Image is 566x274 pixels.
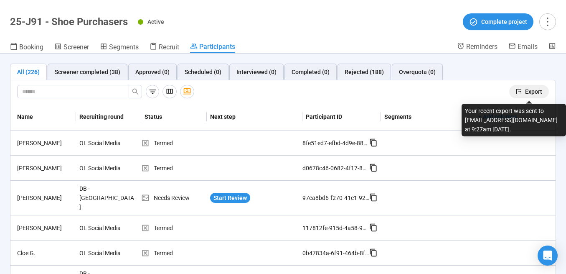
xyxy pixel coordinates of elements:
[76,103,142,131] th: Recruiting round
[150,42,179,53] a: Recruit
[185,67,221,77] div: Scheduled (0)
[190,42,235,53] a: Participants
[14,248,76,258] div: Cloe G.
[129,85,142,98] button: search
[14,164,76,173] div: [PERSON_NAME]
[100,42,139,53] a: Segments
[457,42,497,52] a: Reminders
[54,42,89,53] a: Screener
[466,43,497,51] span: Reminders
[302,223,369,233] div: 117812fe-915d-4a58-90e6-28f3f900a593
[509,85,549,98] button: exportExport
[14,223,76,233] div: [PERSON_NAME]
[147,18,164,25] span: Active
[518,43,538,51] span: Emails
[141,103,207,131] th: Status
[481,17,527,26] span: Complete project
[539,13,556,30] button: more
[141,164,207,173] div: Termed
[141,248,207,258] div: Termed
[10,103,76,131] th: Name
[141,138,207,148] div: Termed
[14,193,76,202] div: [PERSON_NAME]
[213,193,247,202] span: Start Review
[345,67,384,77] div: Rejected (188)
[525,87,542,96] span: Export
[302,248,369,258] div: 0b47834a-6f91-464b-8fb5-dcdb2896fa75
[302,193,369,202] div: 97ea8bd6-f270-41e1-9222-727df90d71fd
[17,67,40,77] div: All (226)
[159,43,179,51] span: Recruit
[109,43,139,51] span: Segments
[381,103,468,131] th: Segments
[76,181,139,215] div: DB - [GEOGRAPHIC_DATA]
[19,43,43,51] span: Booking
[302,103,381,131] th: Participant ID
[135,67,170,77] div: Approved (0)
[542,16,553,27] span: more
[236,67,277,77] div: Interviewed (0)
[14,138,76,148] div: [PERSON_NAME]
[302,138,369,148] div: 8fe51ed7-efbd-4d9e-887b-16989840ecc4
[10,16,128,28] h1: 25-J91 - Shoe Purchasers
[508,42,538,52] a: Emails
[76,135,139,151] div: OL Social Media
[199,43,235,51] span: Participants
[132,88,139,95] span: search
[538,246,558,266] div: Open Intercom Messenger
[463,13,533,30] button: Complete project
[516,89,522,95] span: export
[210,193,250,203] button: Start Review
[292,67,330,77] div: Completed (0)
[76,160,139,176] div: OL Social Media
[399,67,436,77] div: Overquota (0)
[302,164,369,173] div: d0678c46-0682-4f17-846b-159832f8a2cb
[207,103,303,131] th: Next step
[462,104,566,136] div: Your recent export was sent to [EMAIL_ADDRESS][DOMAIN_NAME] at 9:27am [DATE].
[55,67,120,77] div: Screener completed (38)
[141,193,207,202] div: Needs Review
[76,220,139,236] div: OL Social Media
[63,43,89,51] span: Screener
[141,223,207,233] div: Termed
[76,245,139,261] div: OL Social Media
[10,42,43,53] a: Booking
